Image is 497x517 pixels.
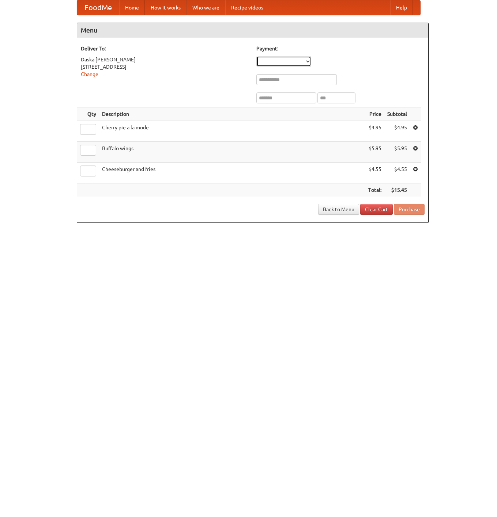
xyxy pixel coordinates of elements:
[384,142,410,163] td: $5.95
[99,163,365,183] td: Cheeseburger and fries
[77,107,99,121] th: Qty
[384,107,410,121] th: Subtotal
[81,71,98,77] a: Change
[384,121,410,142] td: $4.95
[365,107,384,121] th: Price
[81,45,249,52] h5: Deliver To:
[360,204,393,215] a: Clear Cart
[225,0,269,15] a: Recipe videos
[99,121,365,142] td: Cherry pie a la mode
[119,0,145,15] a: Home
[99,142,365,163] td: Buffalo wings
[394,204,425,215] button: Purchase
[365,183,384,197] th: Total:
[384,163,410,183] td: $4.55
[365,163,384,183] td: $4.55
[145,0,187,15] a: How it works
[256,45,425,52] h5: Payment:
[81,63,249,71] div: [STREET_ADDRESS]
[77,23,428,38] h4: Menu
[365,121,384,142] td: $4.95
[99,107,365,121] th: Description
[77,0,119,15] a: FoodMe
[365,142,384,163] td: $5.95
[390,0,413,15] a: Help
[318,204,359,215] a: Back to Menu
[384,183,410,197] th: $15.45
[187,0,225,15] a: Who we are
[81,56,249,63] div: Daska [PERSON_NAME]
